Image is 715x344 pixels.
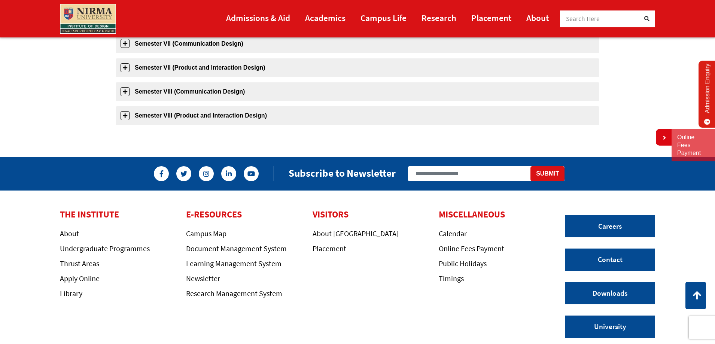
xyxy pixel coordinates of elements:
[530,166,565,181] button: Submit
[565,282,655,305] a: Downloads
[566,15,600,23] span: Search Here
[289,167,396,179] h2: Subscribe to Newsletter
[565,215,655,238] a: Careers
[471,9,511,26] a: Placement
[439,274,464,283] a: Timings
[526,9,549,26] a: About
[116,82,599,101] a: Semester VIII (Communication Design)
[439,259,487,268] a: Public Holidays
[186,244,287,253] a: Document Management System
[565,316,655,338] a: University
[313,229,399,238] a: About [GEOGRAPHIC_DATA]
[116,106,599,125] a: Semester VIII (Product and Interaction Design)
[60,229,79,238] a: About
[439,229,467,238] a: Calendar
[186,289,282,298] a: Research Management System
[677,134,709,157] a: Online Fees Payment
[305,9,346,26] a: Academics
[360,9,407,26] a: Campus Life
[565,249,655,271] a: Contact
[116,34,599,53] a: Semester VII (Communication Design)
[60,259,99,268] a: Thrust Areas
[186,274,220,283] a: Newsletter
[186,229,226,238] a: Campus Map
[60,289,82,298] a: Library
[116,58,599,77] a: Semester VII (Product and Interaction Design)
[313,244,346,253] a: Placement
[422,9,456,26] a: Research
[60,4,116,34] img: main_logo
[226,9,290,26] a: Admissions & Aid
[60,274,100,283] a: Apply Online
[439,244,504,253] a: Online Fees Payment
[186,259,282,268] a: Learning Management System
[60,244,150,253] a: Undergraduate Programmes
